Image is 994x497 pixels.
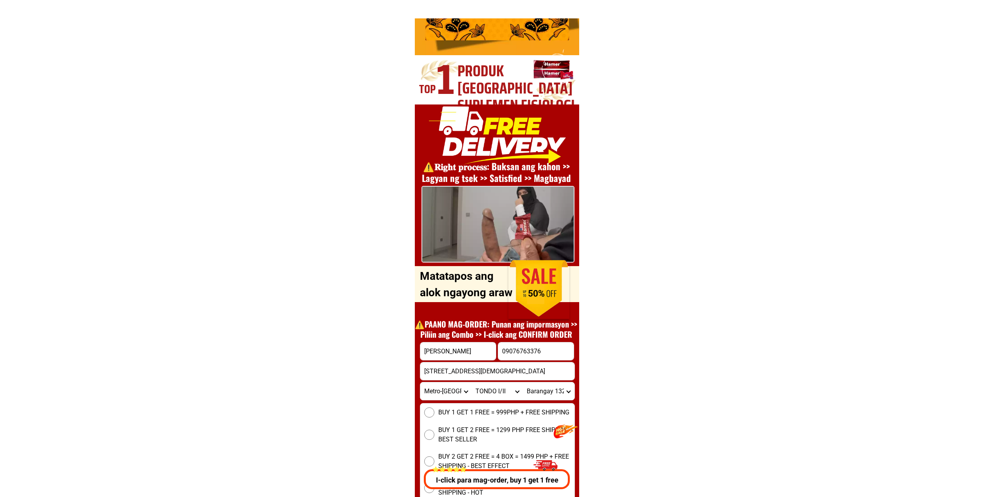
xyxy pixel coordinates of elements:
[434,64,459,103] h1: 1
[420,362,574,380] input: Input address
[420,268,516,301] p: Matatapos ang alok ngayong araw
[517,288,556,299] h1: 50%
[424,430,434,440] input: BUY 1 GET 2 FREE = 1299 PHP FREE SHIPPING - BEST SELLER
[498,342,574,360] input: Input phone_number
[442,262,565,296] h1: ORDER DITO
[420,382,472,400] select: Select province
[422,475,572,485] p: I-click para mag-order, buy 1 get 1 free
[438,425,574,444] span: BUY 1 GET 2 FREE = 1299 PHP FREE SHIPPING - BEST SELLER
[457,63,589,114] h2: Produk [GEOGRAPHIC_DATA] suplemen fisiologi
[411,319,582,339] h1: ⚠️️PAANO MAG-ORDER: Punan ang impormasyon >> Piliin ang Combo >> I-click ang CONFIRM ORDER
[438,452,574,471] span: BUY 2 GET 2 FREE = 4 BOX = 1499 PHP + FREE SHIPPING - BEST EFFECT
[523,382,574,400] select: Select commune
[419,80,447,98] h2: TOP
[438,408,569,417] span: BUY 1 GET 1 FREE = 999PHP + FREE SHIPPING
[420,342,496,360] input: Input full_name
[411,161,582,184] h1: ⚠️️𝐑𝐢𝐠𝐡𝐭 𝐩𝐫𝐨𝐜𝐞𝐬𝐬: Buksan ang kahon >> Lagyan ng tsek >> Satisfied >> Magbayad
[424,407,434,418] input: BUY 1 GET 1 FREE = 999PHP + FREE SHIPPING
[472,382,523,400] select: Select district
